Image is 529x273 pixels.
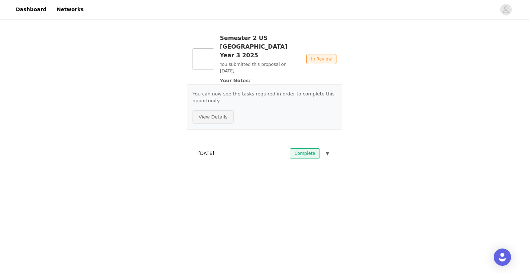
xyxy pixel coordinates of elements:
p: Your Notes: [220,77,300,84]
div: avatar [502,4,509,15]
p: You submitted this proposal on [DATE] [220,61,300,74]
a: Networks [52,1,88,18]
span: In Review [306,54,336,64]
h3: Semester 2 US [GEOGRAPHIC_DATA] Year 3 2025 [220,34,300,60]
div: [DATE] [193,146,336,161]
span: ▼ [326,150,329,157]
img: Semester 2 US White Fox University Year 3 2025 [193,48,214,70]
span: Complete [290,148,320,158]
button: View Details [193,110,234,124]
button: ▼ [324,148,331,158]
div: Open Intercom Messenger [494,249,511,266]
p: You can now see the tasks required in order to complete this opportunity. [193,90,336,104]
a: Dashboard [12,1,51,18]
